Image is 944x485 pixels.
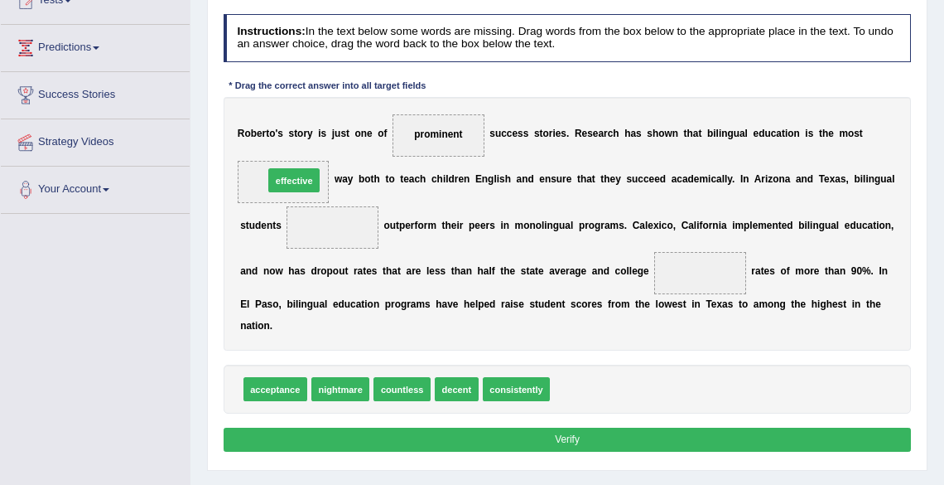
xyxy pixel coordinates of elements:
[648,219,653,230] b: e
[865,173,868,185] b: i
[414,173,420,185] b: c
[534,128,540,139] b: s
[745,128,748,139] b: l
[710,173,716,185] b: c
[840,173,846,185] b: s
[335,128,340,139] b: u
[633,219,640,230] b: C
[787,128,793,139] b: o
[891,219,893,230] b: ,
[523,128,529,139] b: s
[850,219,855,230] b: d
[544,219,547,230] b: i
[649,173,655,185] b: e
[721,219,727,230] b: a
[743,173,749,185] b: n
[556,173,562,185] b: u
[600,173,604,185] b: t
[712,219,718,230] b: n
[687,128,693,139] b: h
[224,80,431,94] div: * Drag the correct answer into all target fields
[707,128,713,139] b: b
[543,128,549,139] b: o
[378,128,383,139] b: o
[824,173,830,185] b: e
[266,128,269,139] b: t
[807,173,813,185] b: d
[321,128,327,139] b: s
[246,219,249,230] b: t
[624,128,630,139] b: h
[342,173,348,185] b: a
[587,128,593,139] b: s
[403,173,409,185] b: e
[782,128,785,139] b: t
[860,128,863,139] b: t
[552,128,555,139] b: i
[238,128,245,139] b: R
[630,128,636,139] b: a
[828,128,834,139] b: e
[246,265,252,277] b: n
[793,128,799,139] b: n
[383,219,389,230] b: o
[876,219,879,230] b: i
[580,173,586,185] b: h
[694,219,696,230] b: l
[624,219,627,230] b: .
[480,219,486,230] b: e
[536,219,542,230] b: o
[582,128,588,139] b: e
[249,219,255,230] b: u
[566,128,569,139] b: .
[348,173,354,185] b: y
[845,219,850,230] b: e
[812,219,818,230] b: n
[411,219,415,230] b: r
[682,173,688,185] b: a
[734,128,739,139] b: u
[415,219,418,230] b: f
[598,128,604,139] b: a
[808,128,814,139] b: s
[515,219,524,230] b: m
[782,219,787,230] b: e
[699,173,708,185] b: m
[761,173,765,185] b: r
[887,173,893,185] b: a
[367,128,373,139] b: e
[275,128,277,139] b: '
[765,173,768,185] b: i
[667,219,672,230] b: o
[571,219,573,230] b: l
[469,219,474,230] b: p
[773,173,778,185] b: o
[420,173,426,185] b: h
[778,219,782,230] b: t
[796,173,802,185] b: a
[294,128,297,139] b: t
[835,173,840,185] b: a
[267,219,272,230] b: n
[482,173,488,185] b: n
[638,173,643,185] b: c
[288,265,294,277] b: h
[475,173,482,185] b: E
[713,128,715,139] b: i
[653,219,659,230] b: x
[500,219,503,230] b: i
[586,173,592,185] b: a
[488,173,494,185] b: g
[364,173,370,185] b: o
[804,219,807,230] b: i
[240,265,246,277] b: a
[819,219,825,230] b: g
[604,219,610,230] b: a
[855,173,860,185] b: b
[721,128,727,139] b: n
[868,219,874,230] b: a
[276,219,282,230] b: s
[785,128,787,139] b: i
[677,173,682,185] b: c
[518,128,523,139] b: s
